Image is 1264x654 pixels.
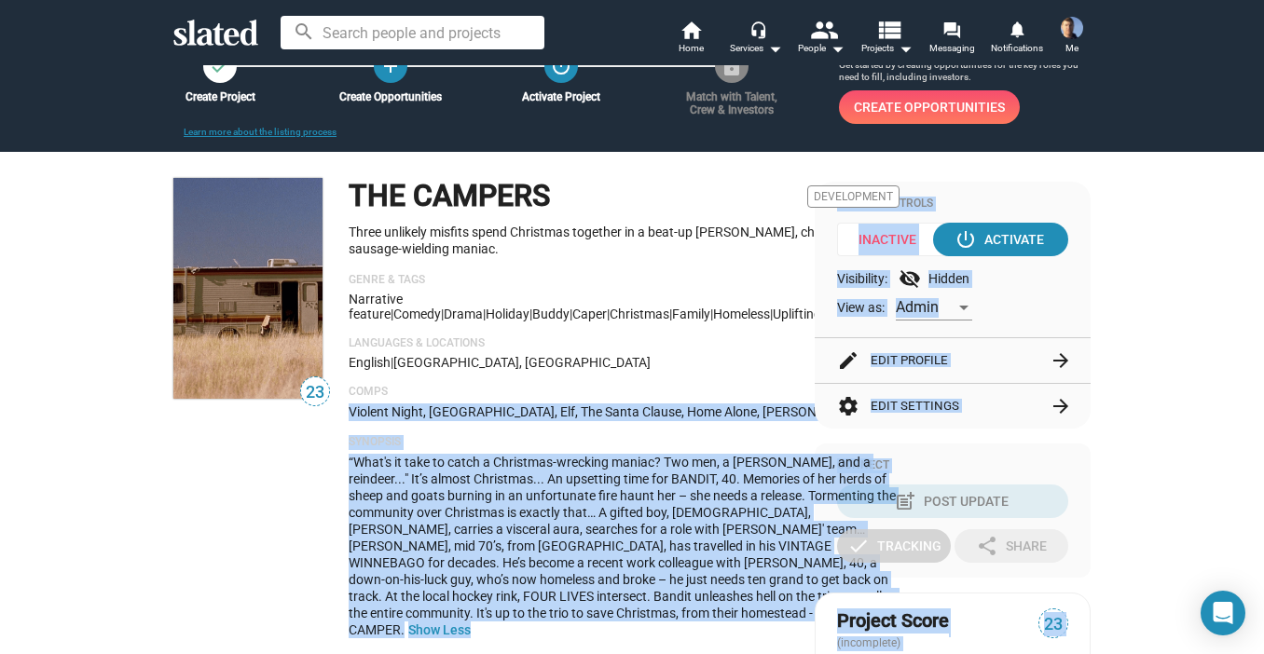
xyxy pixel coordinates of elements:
mat-icon: arrow_drop_down [763,37,786,60]
button: Services [723,19,789,60]
mat-icon: post_add [894,490,916,512]
span: | [770,307,773,321]
span: Inactive [837,223,950,256]
button: Edit Settings [837,384,1068,429]
span: | [607,307,610,321]
span: | [669,307,672,321]
mat-icon: view_list [875,16,902,43]
span: 23 [301,380,329,405]
button: Projects [854,19,919,60]
div: Admin Controls [837,197,1068,211]
span: Admin [896,298,939,316]
span: buddy [532,307,570,321]
div: Post Update [898,484,1009,518]
mat-icon: headset_mic [749,20,766,37]
span: | [391,307,393,321]
button: People [789,19,854,60]
mat-icon: arrow_drop_down [894,37,916,60]
h1: THE CAMPERS [349,176,550,216]
div: Open Intercom Messenger [1201,591,1245,635]
div: Create Project [158,90,282,103]
mat-icon: check [209,55,231,77]
mat-icon: arrow_drop_down [826,37,848,60]
span: Project Score [837,608,949,634]
mat-icon: check [847,535,870,557]
button: Edit Profile [837,338,1068,383]
button: Show Less [408,621,471,638]
button: Activate [933,223,1068,256]
mat-icon: add [379,55,402,77]
input: Search people and projects [281,16,544,49]
mat-icon: share [976,535,998,557]
span: | [710,307,713,321]
mat-icon: visibility_off [899,267,921,290]
a: Messaging [919,19,984,60]
p: Comps [349,385,900,400]
span: [GEOGRAPHIC_DATA], [GEOGRAPHIC_DATA] [393,355,651,370]
div: Activate [958,223,1044,256]
p: Get started by creating opportunities for the key roles you need to fill, including investors. [839,59,1091,84]
p: Genre & Tags [349,273,900,288]
span: English [349,355,391,370]
mat-icon: notifications [1008,20,1025,37]
span: | [441,307,444,321]
span: Narrative feature [349,292,403,321]
a: Home [658,19,723,60]
img: THE CAMPERS [173,178,323,399]
span: Projects [861,37,913,60]
span: uplifting/inspirational [773,307,900,321]
mat-icon: power_settings_new [550,55,572,77]
span: “What's it take to catch a Christmas-wrecking maniac? Two men, a [PERSON_NAME], and a reindeer...... [349,455,899,637]
p: Synopsis [349,435,900,450]
span: Christmas [610,307,669,321]
mat-icon: edit [837,349,859,372]
span: Me [1065,37,1079,60]
a: Notifications [984,19,1050,60]
mat-icon: arrow_forward [1050,349,1072,372]
span: Development [807,185,900,208]
span: Messaging [929,37,975,60]
span: (incomplete) [837,636,904,649]
span: homeless [713,307,770,321]
a: Create Opportunities [839,90,1020,124]
button: Tracking [837,529,951,563]
div: Create Opportunities [329,90,452,103]
mat-icon: arrow_forward [1050,395,1072,417]
p: Three unlikely misfits spend Christmas together in a beat-up [PERSON_NAME], chasing after a sausa... [349,224,900,258]
span: | [529,307,532,321]
div: Connect [837,458,1068,473]
span: | [570,307,572,321]
a: Create Opportunities [374,49,407,83]
span: Home [679,37,704,60]
div: Services [730,37,782,60]
div: Share [976,529,1047,563]
mat-icon: settings [837,395,859,417]
mat-icon: forum [942,20,960,38]
span: 23 [1039,612,1067,637]
span: | [391,355,393,370]
span: Holiday [486,307,529,321]
span: Create Opportunities [854,90,1005,124]
span: View as: [837,299,885,317]
button: Post Update [837,484,1068,518]
p: Languages & Locations [349,336,900,351]
mat-icon: people [810,16,837,43]
a: Learn more about the listing process [184,127,337,137]
div: People [798,37,845,60]
p: Violent Night, [GEOGRAPHIC_DATA], Elf, The Santa Clause, Home Alone, [PERSON_NAME] [349,403,900,421]
span: caper [572,307,607,321]
button: Joel CousinsMe [1050,13,1094,61]
span: | [483,307,486,321]
div: Visibility: Hidden [837,267,1068,290]
div: Tracking [847,529,941,563]
mat-icon: home [680,19,702,41]
span: Drama [444,307,483,321]
span: Comedy [393,307,441,321]
button: Share [955,529,1068,563]
img: Joel Cousins [1061,17,1083,39]
button: Activate Project [544,49,578,83]
div: Activate Project [500,90,623,103]
span: Notifications [991,37,1043,60]
mat-icon: power_settings_new [955,228,977,251]
span: family [672,307,710,321]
